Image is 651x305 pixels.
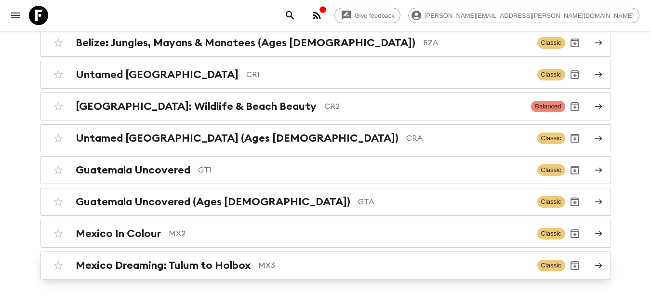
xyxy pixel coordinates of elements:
button: Archive [565,160,585,180]
button: Archive [565,65,585,84]
button: Archive [565,33,585,53]
button: search adventures [280,6,300,25]
p: MX2 [169,228,530,239]
p: MX3 [258,260,530,271]
a: Mexico Dreaming: Tulum to HolboxMX3ClassicArchive [40,252,611,279]
h2: [GEOGRAPHIC_DATA]: Wildlife & Beach Beauty [76,100,317,113]
h2: Mexico In Colour [76,227,161,240]
span: Classic [537,260,565,271]
a: Mexico In ColourMX2ClassicArchive [40,220,611,248]
button: menu [6,6,25,25]
p: GTA [358,196,530,208]
h2: Guatemala Uncovered [76,164,190,176]
a: Untamed [GEOGRAPHIC_DATA]CR1ClassicArchive [40,61,611,89]
a: Untamed [GEOGRAPHIC_DATA] (Ages [DEMOGRAPHIC_DATA])CRAClassicArchive [40,124,611,152]
h2: Mexico Dreaming: Tulum to Holbox [76,259,251,272]
button: Archive [565,97,585,116]
span: Classic [537,133,565,144]
span: [PERSON_NAME][EMAIL_ADDRESS][PERSON_NAME][DOMAIN_NAME] [419,12,639,19]
p: BZA [423,37,530,49]
span: Classic [537,164,565,176]
h2: Guatemala Uncovered (Ages [DEMOGRAPHIC_DATA]) [76,196,350,208]
p: CR2 [324,101,524,112]
button: Archive [565,224,585,243]
p: CR1 [246,69,530,80]
span: Classic [537,69,565,80]
span: Give feedback [349,12,400,19]
button: Archive [565,129,585,148]
span: Classic [537,196,565,208]
button: Archive [565,256,585,275]
a: Guatemala UncoveredGT1ClassicArchive [40,156,611,184]
span: Classic [537,37,565,49]
a: Belize: Jungles, Mayans & Manatees (Ages [DEMOGRAPHIC_DATA])BZAClassicArchive [40,29,611,57]
a: [GEOGRAPHIC_DATA]: Wildlife & Beach BeautyCR2BalancedArchive [40,93,611,120]
a: Give feedback [334,8,400,23]
h2: Untamed [GEOGRAPHIC_DATA] [76,68,239,81]
span: Classic [537,228,565,239]
p: CRA [406,133,530,144]
div: [PERSON_NAME][EMAIL_ADDRESS][PERSON_NAME][DOMAIN_NAME] [408,8,639,23]
a: Guatemala Uncovered (Ages [DEMOGRAPHIC_DATA])GTAClassicArchive [40,188,611,216]
button: Archive [565,192,585,212]
h2: Untamed [GEOGRAPHIC_DATA] (Ages [DEMOGRAPHIC_DATA]) [76,132,399,145]
span: Balanced [531,101,565,112]
p: GT1 [198,164,530,176]
h2: Belize: Jungles, Mayans & Manatees (Ages [DEMOGRAPHIC_DATA]) [76,37,415,49]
